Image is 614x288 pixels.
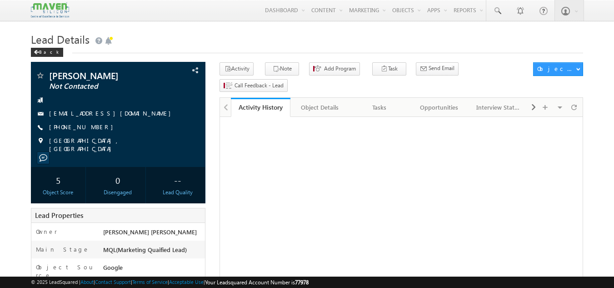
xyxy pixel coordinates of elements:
[429,64,454,72] span: Send Email
[36,263,95,279] label: Object Source
[33,172,84,188] div: 5
[49,136,190,153] span: [GEOGRAPHIC_DATA], [GEOGRAPHIC_DATA]
[49,71,157,80] span: [PERSON_NAME]
[220,79,288,92] button: Call Feedback - Lead
[93,188,143,197] div: Disengaged
[417,102,461,113] div: Opportunities
[31,278,309,287] span: © 2025 LeadSquared | | | | |
[476,102,520,113] div: Interview Status
[36,245,90,253] label: Main Stage
[205,279,309,286] span: Your Leadsquared Account Number is
[533,62,583,76] button: Object Actions
[324,65,356,73] span: Add Program
[152,188,203,197] div: Lead Quality
[36,227,57,236] label: Owner
[372,62,406,76] button: Task
[152,172,203,188] div: --
[350,98,409,117] a: Tasks
[416,62,459,76] button: Send Email
[298,102,342,113] div: Object Details
[49,109,175,117] a: [EMAIL_ADDRESS][DOMAIN_NAME]
[49,82,157,91] span: Not Contacted
[238,103,284,111] div: Activity History
[101,245,205,258] div: MQL(Marketing Quaified Lead)
[295,279,309,286] span: 77978
[49,123,118,132] span: [PHONE_NUMBER]
[469,98,529,117] a: Interview Status
[409,98,469,117] a: Opportunities
[31,48,63,57] div: Back
[132,279,168,285] a: Terms of Service
[220,62,254,76] button: Activity
[35,211,83,220] span: Lead Properties
[169,279,204,285] a: Acceptable Use
[31,2,69,18] img: Custom Logo
[101,263,205,276] div: Google
[290,98,350,117] a: Object Details
[537,65,576,73] div: Object Actions
[80,279,94,285] a: About
[231,98,290,117] a: Activity History
[33,188,84,197] div: Object Score
[93,172,143,188] div: 0
[31,47,68,55] a: Back
[95,279,131,285] a: Contact Support
[31,32,90,46] span: Lead Details
[357,102,401,113] div: Tasks
[103,228,197,236] span: [PERSON_NAME] [PERSON_NAME]
[235,81,284,90] span: Call Feedback - Lead
[309,62,360,76] button: Add Program
[265,62,299,76] button: Note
